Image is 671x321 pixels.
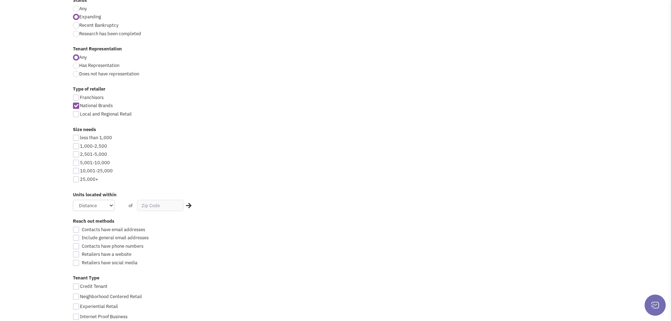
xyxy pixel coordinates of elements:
label: Units located within [73,192,198,198]
span: Any [79,6,87,12]
label: Reach out methods [73,218,198,225]
span: of [129,203,132,209]
span: Neighborhood Centered Retail [80,294,142,300]
span: Research has been completed [79,31,141,37]
span: Internet Proof Business [80,314,128,320]
div: Search Nearby [181,201,193,210]
span: Any [79,54,87,60]
span: Include general email addresses [82,235,149,241]
span: Franchisors [80,94,104,100]
span: Does not have representation [79,71,139,77]
span: Credit Tenant [80,283,107,289]
span: Contacts have phone numbers [82,243,143,249]
span: Experiential Retail [80,303,118,309]
span: 1,000-2,500 [80,143,107,149]
label: Tenant Type [73,275,198,282]
span: less than 1,000 [80,135,112,141]
span: Retailers have a website [82,251,131,257]
span: Recent Bankruptcy [79,22,118,28]
label: Tenant Representation [73,46,198,53]
span: 10,001-25,000 [80,168,113,174]
span: 25,000+ [80,176,98,182]
span: 2,501-5,000 [80,151,107,157]
span: Expanding [79,14,101,20]
span: 5,001-10,000 [80,160,110,166]
span: Has Representation [79,62,119,68]
input: Zip Code [137,200,184,211]
span: Local and Regional Retail [80,111,132,117]
span: Contacts have email addresses [82,227,145,233]
label: Type of retailer [73,86,198,93]
label: Size needs [73,126,198,133]
span: Retailers have social media [82,260,137,266]
span: National Brands [80,103,113,109]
